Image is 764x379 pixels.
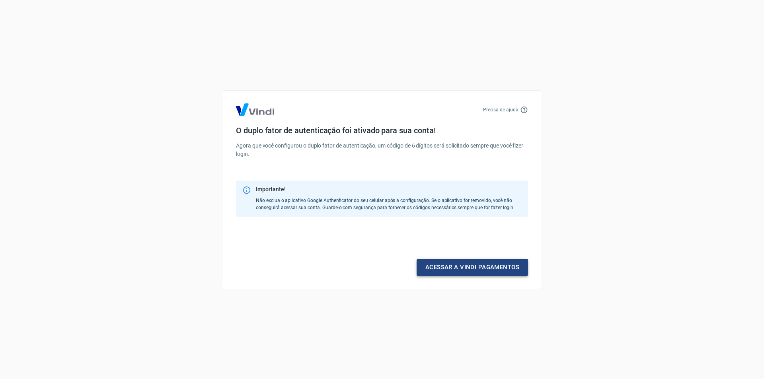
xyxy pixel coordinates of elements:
[236,126,528,135] h4: O duplo fator de autenticação foi ativado para sua conta!
[236,142,528,158] p: Agora que você configurou o duplo fator de autenticação, um código de 6 dígitos será solicitado s...
[417,259,528,276] a: Acessar a Vindi pagamentos
[256,185,522,194] div: Importante!
[256,183,522,214] div: Não exclua o aplicativo Google Authenticator do seu celular após a configuração. Se o aplicativo ...
[483,106,518,113] p: Precisa de ajuda
[236,103,274,116] img: Logo Vind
